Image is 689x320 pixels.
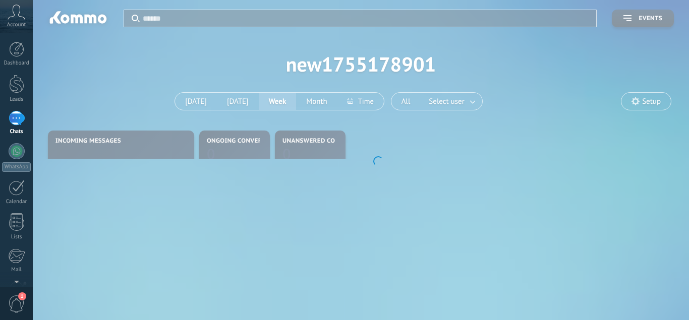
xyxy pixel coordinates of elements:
div: Lists [2,234,31,240]
span: 1 [18,292,26,300]
div: Chats [2,129,31,135]
div: Calendar [2,199,31,205]
span: Account [7,22,26,28]
div: Mail [2,267,31,273]
div: WhatsApp [2,162,31,172]
div: Dashboard [2,60,31,67]
div: Leads [2,96,31,103]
